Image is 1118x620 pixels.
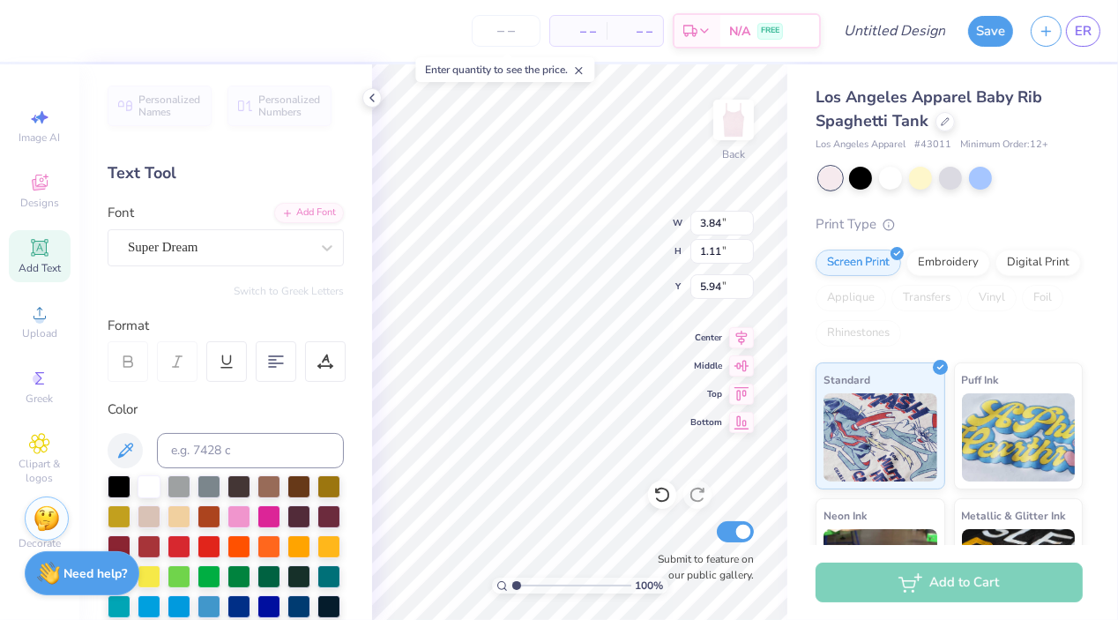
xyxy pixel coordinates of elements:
[824,506,867,525] span: Neon Ink
[830,13,959,49] input: Untitled Design
[816,320,901,347] div: Rhinestones
[648,551,754,583] label: Submit to feature on our public gallery.
[816,250,901,276] div: Screen Print
[415,57,594,82] div: Enter quantity to see the price.
[906,250,990,276] div: Embroidery
[108,400,344,420] div: Color
[816,86,1042,131] span: Los Angeles Apparel Baby Rib Spaghetti Tank
[274,203,344,223] div: Add Font
[234,284,344,298] button: Switch to Greek Letters
[690,388,722,400] span: Top
[561,22,596,41] span: – –
[138,93,201,118] span: Personalized Names
[816,214,1083,235] div: Print Type
[26,392,54,406] span: Greek
[891,285,962,311] div: Transfers
[995,250,1081,276] div: Digital Print
[962,529,1076,617] img: Metallic & Glitter Ink
[761,25,779,37] span: FREE
[19,261,61,275] span: Add Text
[636,578,664,594] span: 100 %
[962,506,1066,525] span: Metallic & Glitter Ink
[617,22,652,41] span: – –
[64,565,128,582] strong: Need help?
[20,196,59,210] span: Designs
[1066,16,1100,47] a: ER
[722,146,745,162] div: Back
[690,332,722,344] span: Center
[914,138,951,153] span: # 43011
[9,457,71,485] span: Clipart & logos
[816,285,886,311] div: Applique
[108,161,344,185] div: Text Tool
[19,536,61,550] span: Decorate
[108,203,134,223] label: Font
[968,16,1013,47] button: Save
[962,370,999,389] span: Puff Ink
[157,433,344,468] input: e.g. 7428 c
[816,138,906,153] span: Los Angeles Apparel
[22,326,57,340] span: Upload
[19,131,61,145] span: Image AI
[824,393,937,482] img: Standard
[258,93,321,118] span: Personalized Numbers
[729,22,750,41] span: N/A
[690,416,722,429] span: Bottom
[824,529,937,617] img: Neon Ink
[967,285,1017,311] div: Vinyl
[1022,285,1063,311] div: Foil
[472,15,540,47] input: – –
[960,138,1048,153] span: Minimum Order: 12 +
[962,393,1076,482] img: Puff Ink
[108,316,346,336] div: Format
[716,102,751,138] img: Back
[690,360,722,372] span: Middle
[1075,21,1092,41] span: ER
[824,370,870,389] span: Standard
